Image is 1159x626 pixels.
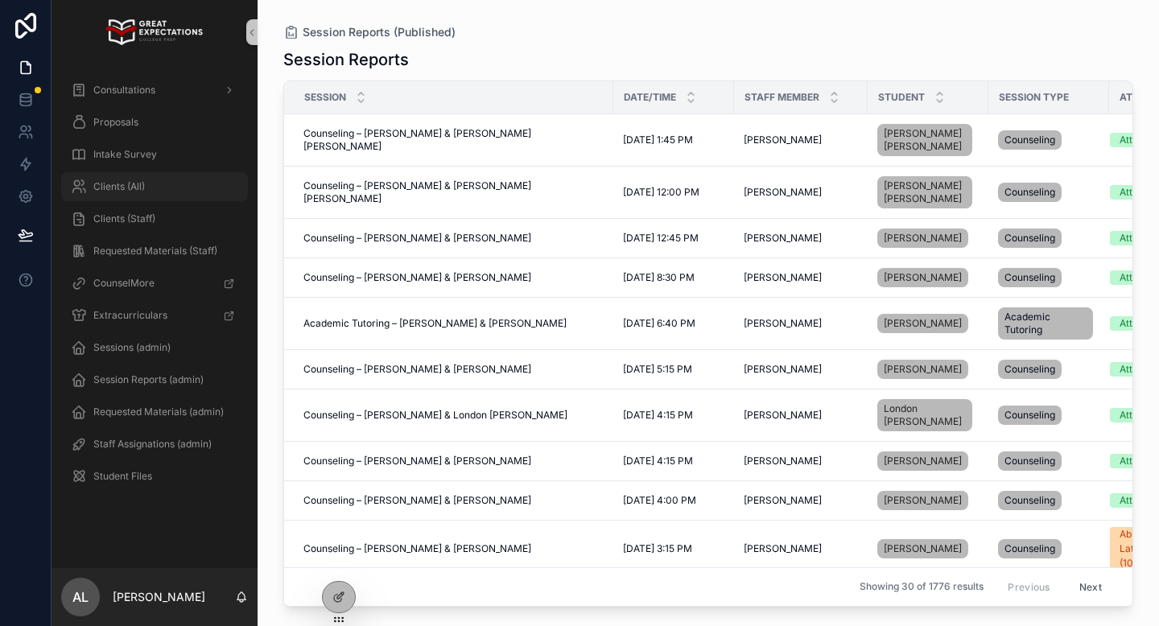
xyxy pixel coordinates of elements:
[744,409,858,422] a: [PERSON_NAME]
[860,581,984,594] span: Showing 30 of 1776 results
[877,173,979,212] a: [PERSON_NAME] [PERSON_NAME]
[884,494,962,507] span: [PERSON_NAME]
[623,409,693,422] span: [DATE] 4:15 PM
[744,91,819,104] span: Staff Member
[303,232,531,245] span: Counseling – [PERSON_NAME] & [PERSON_NAME]
[1068,575,1113,599] button: Next
[303,24,456,40] span: Session Reports (Published)
[744,494,858,507] a: [PERSON_NAME]
[877,121,979,159] a: [PERSON_NAME] [PERSON_NAME]
[303,232,604,245] a: Counseling – [PERSON_NAME] & [PERSON_NAME]
[744,542,822,555] span: [PERSON_NAME]
[998,304,1099,343] a: Academic Tutoring
[998,225,1099,251] a: Counseling
[998,356,1099,382] a: Counseling
[93,438,212,451] span: Staff Assignations (admin)
[61,204,248,233] a: Clients (Staff)
[61,333,248,362] a: Sessions (admin)
[877,229,968,248] a: [PERSON_NAME]
[1004,542,1055,555] span: Counseling
[303,363,531,376] span: Counseling – [PERSON_NAME] & [PERSON_NAME]
[93,245,217,257] span: Requested Materials (Staff)
[623,134,693,146] span: [DATE] 1:45 PM
[1004,363,1055,376] span: Counseling
[303,317,567,330] span: Academic Tutoring – [PERSON_NAME] & [PERSON_NAME]
[884,179,966,205] span: [PERSON_NAME] [PERSON_NAME]
[623,271,724,284] a: [DATE] 8:30 PM
[303,494,531,507] span: Counseling – [PERSON_NAME] & [PERSON_NAME]
[877,176,972,208] a: [PERSON_NAME] [PERSON_NAME]
[93,309,167,322] span: Extracurriculars
[623,232,699,245] span: [DATE] 12:45 PM
[877,491,968,510] a: [PERSON_NAME]
[303,494,604,507] a: Counseling – [PERSON_NAME] & [PERSON_NAME]
[61,237,248,266] a: Requested Materials (Staff)
[303,455,531,467] span: Counseling – [PERSON_NAME] & [PERSON_NAME]
[744,363,822,376] span: [PERSON_NAME]
[1004,271,1055,284] span: Counseling
[1004,494,1055,507] span: Counseling
[884,455,962,467] span: [PERSON_NAME]
[93,212,155,225] span: Clients (Staff)
[283,48,409,71] h1: Session Reports
[61,365,248,394] a: Session Reports (admin)
[93,470,152,483] span: Student Files
[877,488,979,513] a: [PERSON_NAME]
[113,589,205,605] p: [PERSON_NAME]
[998,448,1099,474] a: Counseling
[93,84,155,97] span: Consultations
[106,19,202,45] img: App logo
[1004,311,1087,336] span: Academic Tutoring
[303,542,604,555] a: Counseling – [PERSON_NAME] & [PERSON_NAME]
[998,179,1099,205] a: Counseling
[61,301,248,330] a: Extracurriculars
[61,76,248,105] a: Consultations
[877,360,968,379] a: [PERSON_NAME]
[303,409,604,422] a: Counseling – [PERSON_NAME] & London [PERSON_NAME]
[303,317,604,330] a: Academic Tutoring – [PERSON_NAME] & [PERSON_NAME]
[1004,232,1055,245] span: Counseling
[744,317,822,330] span: [PERSON_NAME]
[877,448,979,474] a: [PERSON_NAME]
[744,232,858,245] a: [PERSON_NAME]
[303,179,604,205] a: Counseling – [PERSON_NAME] & [PERSON_NAME] [PERSON_NAME]
[61,462,248,491] a: Student Files
[1004,134,1055,146] span: Counseling
[61,172,248,201] a: Clients (All)
[303,542,531,555] span: Counseling – [PERSON_NAME] & [PERSON_NAME]
[1004,186,1055,199] span: Counseling
[877,536,979,562] a: [PERSON_NAME]
[61,430,248,459] a: Staff Assignations (admin)
[623,363,724,376] a: [DATE] 5:15 PM
[52,64,258,512] div: scrollable content
[877,311,979,336] a: [PERSON_NAME]
[744,186,858,199] a: [PERSON_NAME]
[884,363,962,376] span: [PERSON_NAME]
[304,91,346,104] span: Session
[877,356,979,382] a: [PERSON_NAME]
[623,186,724,199] a: [DATE] 12:00 PM
[744,232,822,245] span: [PERSON_NAME]
[61,269,248,298] a: CounselMore
[884,271,962,284] span: [PERSON_NAME]
[93,341,171,354] span: Sessions (admin)
[877,539,968,558] a: [PERSON_NAME]
[744,134,822,146] span: [PERSON_NAME]
[877,399,972,431] a: London [PERSON_NAME]
[623,455,724,467] a: [DATE] 4:15 PM
[884,232,962,245] span: [PERSON_NAME]
[61,108,248,137] a: Proposals
[884,317,962,330] span: [PERSON_NAME]
[303,271,604,284] a: Counseling – [PERSON_NAME] & [PERSON_NAME]
[623,317,724,330] a: [DATE] 6:40 PM
[744,317,858,330] a: [PERSON_NAME]
[93,180,145,193] span: Clients (All)
[877,225,979,251] a: [PERSON_NAME]
[61,140,248,169] a: Intake Survey
[623,186,699,199] span: [DATE] 12:00 PM
[303,127,604,153] a: Counseling – [PERSON_NAME] & [PERSON_NAME] [PERSON_NAME]
[744,271,822,284] span: [PERSON_NAME]
[303,271,531,284] span: Counseling – [PERSON_NAME] & [PERSON_NAME]
[877,451,968,471] a: [PERSON_NAME]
